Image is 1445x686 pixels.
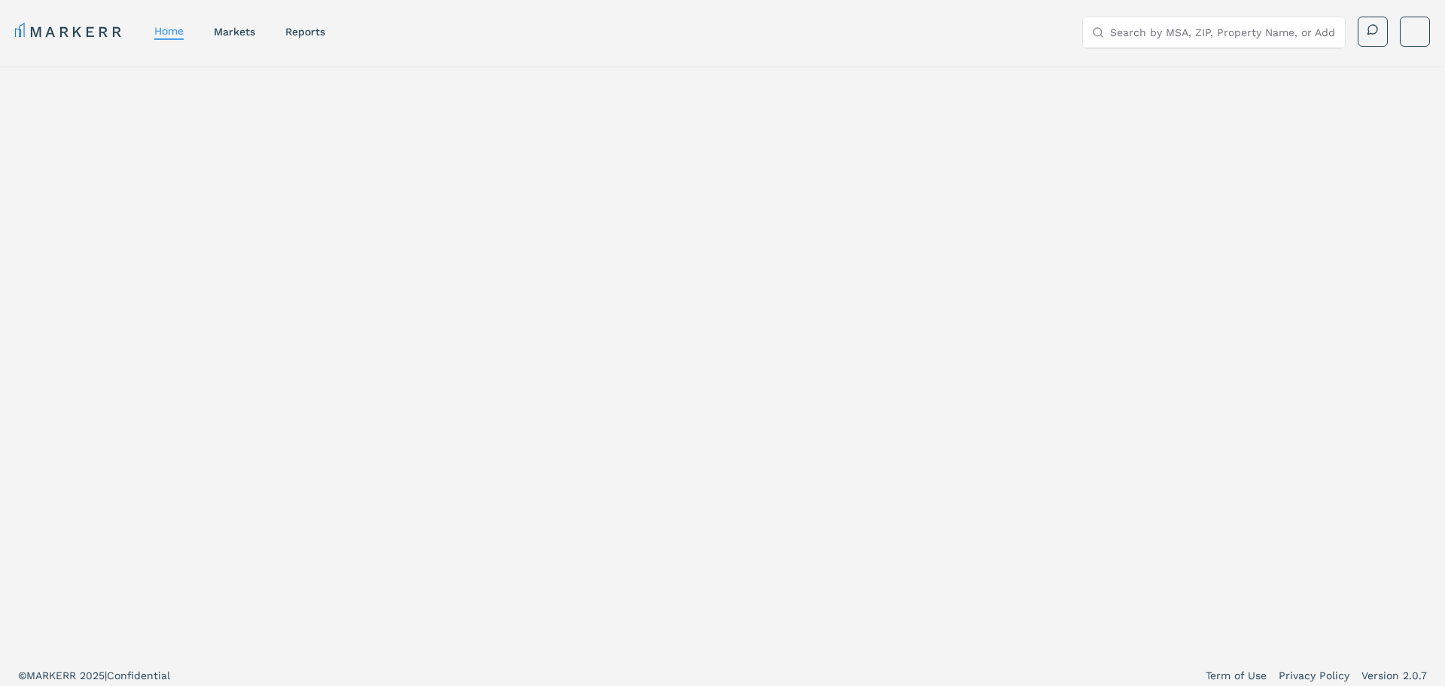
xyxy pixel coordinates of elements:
[26,669,80,681] span: MARKERR
[1206,668,1267,683] a: Term of Use
[1279,668,1349,683] a: Privacy Policy
[1110,17,1336,47] input: Search by MSA, ZIP, Property Name, or Address
[214,26,255,38] a: markets
[285,26,325,38] a: reports
[1361,668,1427,683] a: Version 2.0.7
[154,25,184,37] a: home
[18,669,26,681] span: ©
[80,669,107,681] span: 2025 |
[107,669,170,681] span: Confidential
[15,21,124,42] a: MARKERR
